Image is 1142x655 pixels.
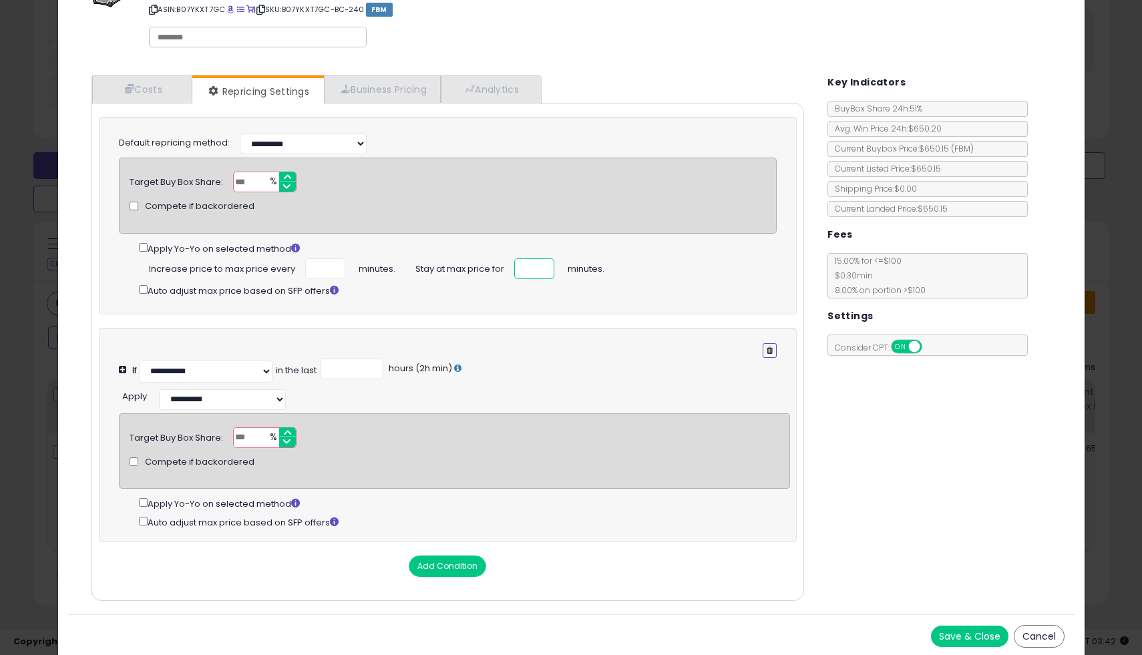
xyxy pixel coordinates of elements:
[828,270,873,281] span: $0.30 min
[122,390,147,403] span: Apply
[828,163,941,174] span: Current Listed Price: $650.15
[130,172,223,189] div: Target Buy Box Share:
[246,4,254,15] a: Your listing only
[149,258,295,276] span: Increase price to max price every
[827,74,906,91] h5: Key Indicators
[145,456,254,469] span: Compete if backordered
[415,258,504,276] span: Stay at max price for
[192,78,323,105] a: Repricing Settings
[1014,625,1065,648] button: Cancel
[359,258,395,276] span: minutes.
[828,255,926,296] span: 15.00 % for <= $100
[139,495,791,511] div: Apply Yo-Yo on selected method
[387,362,452,375] span: hours (2h min)
[92,75,192,103] a: Costs
[441,75,540,103] a: Analytics
[130,427,223,445] div: Target Buy Box Share:
[828,183,917,194] span: Shipping Price: $0.00
[139,282,777,298] div: Auto adjust max price based on SFP offers
[919,143,974,154] span: $650.15
[262,428,283,448] span: %
[931,626,1008,647] button: Save & Close
[145,200,254,213] span: Compete if backordered
[767,347,773,355] i: Remove Condition
[568,258,604,276] span: minutes.
[324,75,441,103] a: Business Pricing
[828,103,922,114] span: BuyBox Share 24h: 51%
[827,226,853,243] h5: Fees
[951,143,974,154] span: ( FBM )
[227,4,234,15] a: BuyBox page
[920,341,942,353] span: OFF
[139,240,777,256] div: Apply Yo-Yo on selected method
[262,172,283,192] span: %
[366,3,393,17] span: FBM
[122,386,149,403] div: :
[828,123,942,134] span: Avg. Win Price 24h: $650.20
[828,342,940,353] span: Consider CPT:
[828,143,974,154] span: Current Buybox Price:
[119,137,230,150] label: Default repricing method:
[276,365,317,377] div: in the last
[237,4,244,15] a: All offer listings
[409,556,486,577] button: Add Condition
[828,284,926,296] span: 8.00 % on portion > $100
[827,308,873,324] h5: Settings
[139,514,791,529] div: Auto adjust max price based on SFP offers
[892,341,909,353] span: ON
[828,203,948,214] span: Current Landed Price: $650.15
